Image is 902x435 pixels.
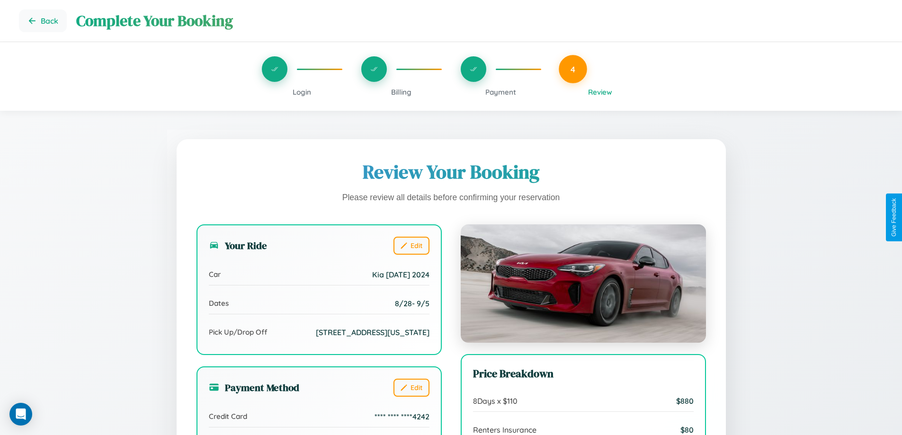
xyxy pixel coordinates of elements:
button: Go back [19,9,67,32]
h1: Complete Your Booking [76,10,883,31]
span: Billing [391,88,411,97]
span: Renters Insurance [473,425,536,435]
span: 4 [571,64,575,74]
span: $ 880 [676,396,694,406]
img: Kia Carnival [461,224,706,343]
h1: Review Your Booking [196,159,706,185]
span: Review [588,88,612,97]
h3: Price Breakdown [473,366,694,381]
span: $ 80 [680,425,694,435]
h3: Payment Method [209,381,299,394]
p: Please review all details before confirming your reservation [196,190,706,205]
span: 8 / 28 - 9 / 5 [395,299,429,308]
span: [STREET_ADDRESS][US_STATE] [316,328,429,337]
span: Login [293,88,311,97]
span: Dates [209,299,229,308]
span: Car [209,270,221,279]
span: Credit Card [209,412,247,421]
span: Pick Up/Drop Off [209,328,268,337]
button: Edit [393,237,429,255]
span: Kia [DATE] 2024 [372,270,429,279]
div: Give Feedback [891,198,897,237]
button: Edit [393,379,429,397]
div: Open Intercom Messenger [9,403,32,426]
span: 8 Days x $ 110 [473,396,518,406]
h3: Your Ride [209,239,267,252]
span: Payment [485,88,516,97]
